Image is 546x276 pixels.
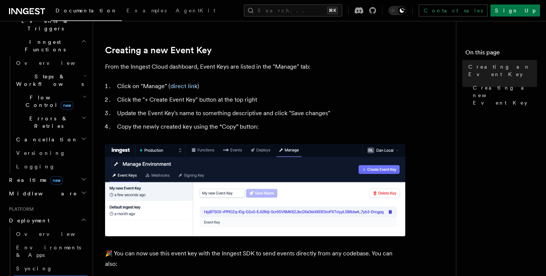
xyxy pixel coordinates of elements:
[419,4,487,16] a: Contact sales
[13,56,88,70] a: Overview
[465,48,537,60] h4: On this page
[13,133,88,146] button: Cancellation
[13,112,88,133] button: Errors & Retries
[16,163,55,169] span: Logging
[327,7,338,14] kbd: ⌘K
[176,7,215,13] span: AgentKit
[56,7,117,13] span: Documentation
[16,265,53,271] span: Syncing
[13,91,88,112] button: Flow Controlnew
[13,70,88,91] button: Steps & Workflows
[244,4,342,16] button: Search...⌘K
[13,241,88,262] a: Environments & Apps
[13,73,84,88] span: Steps & Workflows
[13,160,88,173] a: Logging
[6,190,77,197] span: Middleware
[6,176,63,184] span: Realtime
[6,38,81,53] span: Inngest Functions
[51,2,122,21] a: Documentation
[6,17,82,32] span: Events & Triggers
[6,56,88,173] div: Inngest Functions
[388,6,406,15] button: Toggle dark mode
[13,136,78,143] span: Cancellation
[465,60,537,81] a: Creating an Event Key
[6,14,88,35] button: Events & Triggers
[6,217,50,224] span: Deployment
[115,121,405,132] li: Copy the newly created key using the “Copy” button:
[16,244,81,258] span: Environments & Apps
[170,82,197,90] a: direct link
[470,81,537,109] a: Creating a new Event Key
[13,262,88,275] a: Syncing
[473,84,537,106] span: Creating a new Event Key
[6,214,88,227] button: Deployment
[105,45,212,55] a: Creating a new Event Key
[13,94,83,109] span: Flow Control
[6,206,34,212] span: Platform
[490,4,540,16] a: Sign Up
[126,7,167,13] span: Examples
[171,2,220,20] a: AgentKit
[468,63,537,78] span: Creating an Event Key
[6,173,88,187] button: Realtimenew
[16,60,93,66] span: Overview
[115,108,405,118] li: Update the Event Key's name to something descriptive and click "Save changes"
[6,35,88,56] button: Inngest Functions
[13,146,88,160] a: Versioning
[6,187,88,200] button: Middleware
[16,150,66,156] span: Versioning
[13,227,88,241] a: Overview
[13,115,81,130] span: Errors & Retries
[105,61,405,72] p: From the Inngest Cloud dashboard, Event Keys are listed in the "Manage" tab:
[115,94,405,105] li: Click the "+ Create Event Key" button at the top right
[105,248,405,269] p: 🎉 You can now use this event key with the Inngest SDK to send events directly from any codebase. ...
[122,2,171,20] a: Examples
[61,101,73,109] span: new
[115,81,405,91] li: Click on "Manage" ( )
[16,231,93,237] span: Overview
[50,176,63,184] span: new
[105,144,405,236] img: A newly created Event Key in the Inngest Cloud dashboard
